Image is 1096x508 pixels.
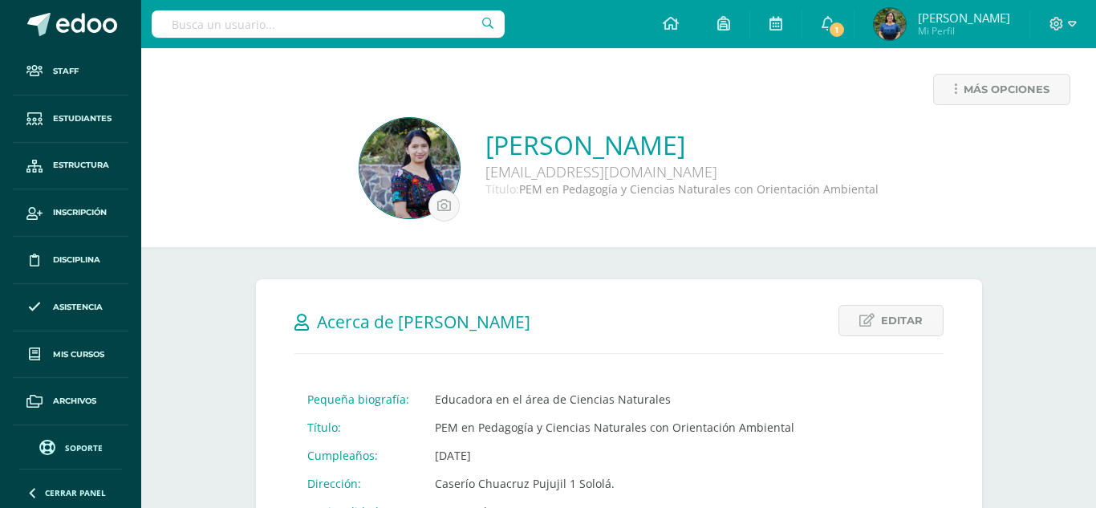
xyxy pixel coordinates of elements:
span: Más opciones [964,75,1049,104]
td: [DATE] [422,441,807,469]
a: Editar [838,305,944,336]
a: Estructura [13,143,128,190]
td: Cumpleaños: [294,441,422,469]
td: Pequeña biografía: [294,385,422,413]
td: Caserío Chuacruz Pujujil 1 Sololá. [422,469,807,498]
td: PEM en Pedagogía y Ciencias Naturales con Orientación Ambiental [422,413,807,441]
span: Editar [881,306,923,335]
span: Mis cursos [53,348,104,361]
td: Título: [294,413,422,441]
span: Inscripción [53,206,107,219]
img: 5914774f7085c63bcd80a4fe3d7f208d.png [874,8,906,40]
a: Soporte [19,436,122,457]
span: Acerca de [PERSON_NAME] [317,311,530,333]
span: Soporte [65,442,103,453]
span: Archivos [53,395,96,408]
a: Estudiantes [13,96,128,143]
span: Estructura [53,159,109,172]
div: [EMAIL_ADDRESS][DOMAIN_NAME] [485,162,879,181]
a: Archivos [13,378,128,425]
img: fbd9becdee1ba7a5cbaaff081f46fa63.png [359,118,460,218]
a: Staff [13,48,128,96]
span: Disciplina [53,254,100,266]
span: PEM en Pedagogía y Ciencias Naturales con Orientación Ambiental [519,181,879,197]
a: Inscripción [13,189,128,237]
a: Disciplina [13,237,128,284]
a: Mis cursos [13,331,128,379]
span: Mi Perfil [918,24,1010,38]
span: [PERSON_NAME] [918,10,1010,26]
td: Educadora en el área de Ciencias Naturales [422,385,807,413]
span: Asistencia [53,301,103,314]
span: 1 [828,21,846,39]
input: Busca un usuario... [152,10,505,38]
span: Staff [53,65,79,78]
a: Asistencia [13,284,128,331]
span: Título: [485,181,519,197]
span: Cerrar panel [45,487,106,498]
a: [PERSON_NAME] [485,128,879,162]
span: Estudiantes [53,112,112,125]
td: Dirección: [294,469,422,498]
a: Más opciones [933,74,1070,105]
